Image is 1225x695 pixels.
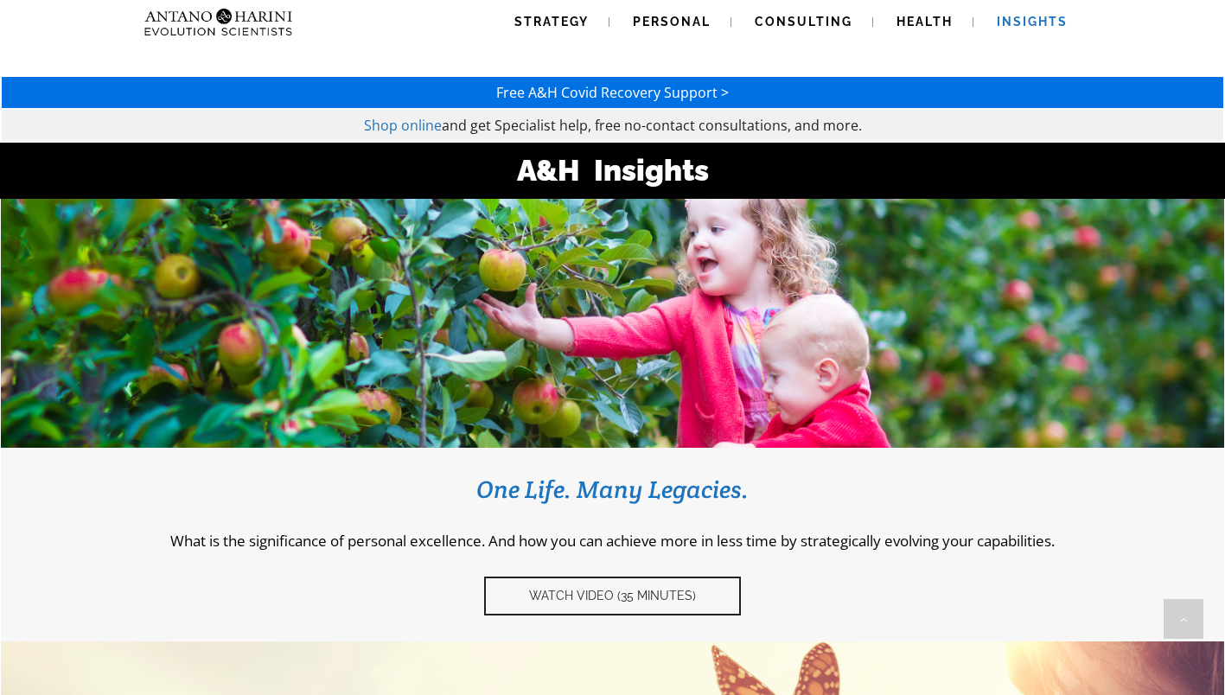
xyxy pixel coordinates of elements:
[529,589,696,603] span: Watch video (35 Minutes)
[484,577,741,615] a: Watch video (35 Minutes)
[633,15,711,29] span: Personal
[27,474,1198,505] h3: One Life. Many Legacies.
[997,15,1068,29] span: Insights
[755,15,852,29] span: Consulting
[442,116,862,135] span: and get Specialist help, free no-contact consultations, and more.
[364,116,442,135] a: Shop online
[496,83,729,102] a: Free A&H Covid Recovery Support >
[27,531,1198,551] p: What is the significance of personal excellence. And how you can achieve more in less time by str...
[896,15,953,29] span: Health
[517,153,709,188] strong: A&H Insights
[514,15,589,29] span: Strategy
